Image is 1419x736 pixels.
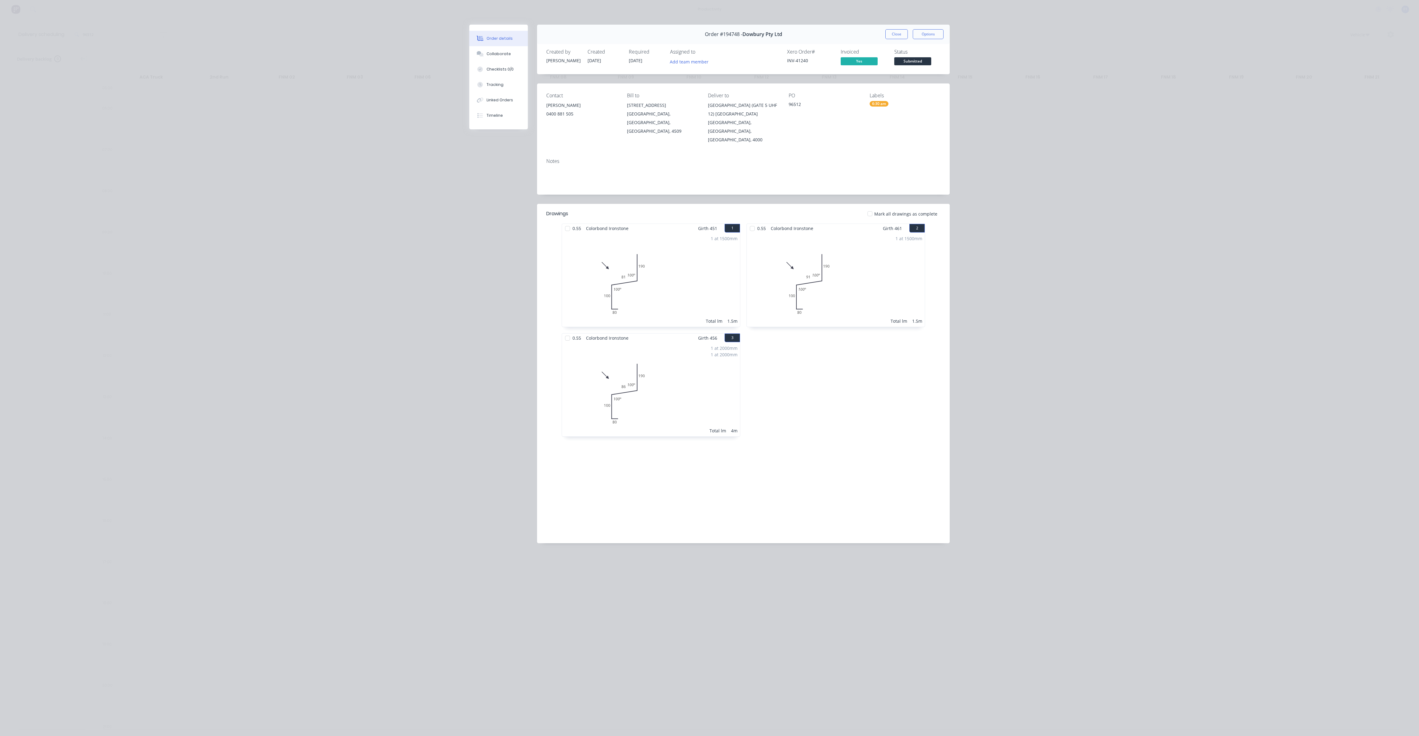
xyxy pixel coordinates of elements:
[588,49,621,55] div: Created
[755,224,768,233] span: 0.55
[670,49,732,55] div: Assigned to
[469,108,528,123] button: Timeline
[629,49,663,55] div: Required
[487,82,503,87] div: Tracking
[789,101,859,110] div: 96512
[708,101,779,118] div: [GEOGRAPHIC_DATA] (GATE 5 UHF 12) [GEOGRAPHIC_DATA]
[469,46,528,62] button: Collaborate
[895,235,922,242] div: 1 at 1500mm
[570,334,584,342] span: 0.55
[469,31,528,46] button: Order details
[891,318,907,324] div: Total lm
[562,342,740,436] div: 08010086190100º100º1 at 2000mm1 at 2000mmTotal lm4m
[725,334,740,342] button: 3
[487,113,503,118] div: Timeline
[747,233,925,327] div: 08010091190100º100º1 at 1500mmTotal lm1.5m
[670,57,712,66] button: Add team member
[711,235,738,242] div: 1 at 1500mm
[546,101,617,121] div: [PERSON_NAME]0400 881 505
[546,210,568,217] div: Drawings
[841,49,887,55] div: Invoiced
[705,31,742,37] span: Order #194748 -
[487,36,513,41] div: Order details
[711,351,738,358] div: 1 at 2000mm
[667,57,712,66] button: Add team member
[469,62,528,77] button: Checklists 0/0
[789,93,859,99] div: PO
[698,334,717,342] span: Girth 456
[874,211,937,217] span: Mark all drawings as complete
[768,224,816,233] span: Colorbond Ironstone
[883,224,902,233] span: Girth 461
[912,318,922,324] div: 1.5m
[894,49,940,55] div: Status
[711,345,738,351] div: 1 at 2000mm
[894,57,931,67] button: Submitted
[546,49,580,55] div: Created by
[708,93,779,99] div: Deliver to
[546,110,617,118] div: 0400 881 505
[894,57,931,65] span: Submitted
[487,51,511,57] div: Collaborate
[546,158,940,164] div: Notes
[627,101,698,135] div: [STREET_ADDRESS][GEOGRAPHIC_DATA], [GEOGRAPHIC_DATA], [GEOGRAPHIC_DATA], 4509
[584,334,631,342] span: Colorbond Ironstone
[742,31,782,37] span: Dowbury Pty Ltd
[629,58,642,63] span: [DATE]
[570,224,584,233] span: 0.55
[562,233,740,327] div: 08010081190100º100º1 at 1500mmTotal lm1.5m
[708,118,779,144] div: [GEOGRAPHIC_DATA], [GEOGRAPHIC_DATA], [GEOGRAPHIC_DATA], 4000
[487,67,514,72] div: Checklists 0/0
[469,92,528,108] button: Linked Orders
[698,224,717,233] span: Girth 451
[469,77,528,92] button: Tracking
[725,224,740,233] button: 1
[787,57,833,64] div: INV-41240
[731,427,738,434] div: 4m
[584,224,631,233] span: Colorbond Ironstone
[913,29,944,39] button: Options
[627,93,698,99] div: Bill to
[885,29,908,39] button: Close
[627,110,698,135] div: [GEOGRAPHIC_DATA], [GEOGRAPHIC_DATA], [GEOGRAPHIC_DATA], 4509
[546,101,617,110] div: [PERSON_NAME]
[870,93,940,99] div: Labels
[588,58,601,63] span: [DATE]
[787,49,833,55] div: Xero Order #
[546,93,617,99] div: Contact
[841,57,878,65] span: Yes
[727,318,738,324] div: 1.5m
[487,97,513,103] div: Linked Orders
[708,101,779,144] div: [GEOGRAPHIC_DATA] (GATE 5 UHF 12) [GEOGRAPHIC_DATA][GEOGRAPHIC_DATA], [GEOGRAPHIC_DATA], [GEOGRAP...
[909,224,925,233] button: 2
[546,57,580,64] div: [PERSON_NAME]
[870,101,888,107] div: 6:30 am
[627,101,698,110] div: [STREET_ADDRESS]
[709,427,726,434] div: Total lm
[706,318,722,324] div: Total lm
